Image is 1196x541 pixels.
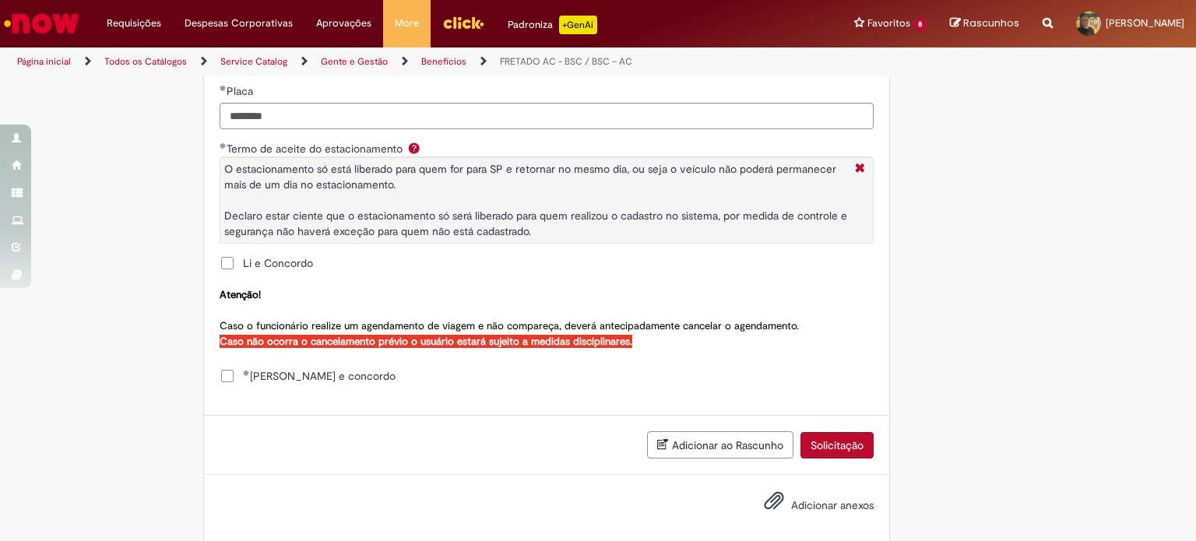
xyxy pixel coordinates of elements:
a: Benefícios [421,55,466,68]
a: Gente e Gestão [321,55,388,68]
a: Rascunhos [950,16,1019,31]
span: Obrigatório Preenchido [220,142,227,149]
a: Service Catalog [220,55,287,68]
button: Solicitação [800,432,874,458]
span: O estacionamento só está liberado para quem for para SP e retornar no mesmo dia, ou seja o veícul... [224,162,847,238]
img: ServiceNow [2,8,82,39]
a: Página inicial [17,55,71,68]
a: FRETADO AC - BSC / BSC – AC [500,55,632,68]
span: More [395,16,419,31]
ul: Trilhas de página [12,47,786,76]
input: Placa [220,103,874,129]
span: Aprovações [316,16,371,31]
span: Adicionar anexos [791,499,874,513]
p: +GenAi [559,16,597,34]
span: [PERSON_NAME] e concordo [243,368,396,384]
span: 8 [913,18,927,31]
button: Adicionar ao Rascunho [647,431,793,458]
span: Favoritos [867,16,910,31]
span: Rascunhos [963,16,1019,30]
strong: Atenção! [220,288,261,301]
span: Obrigatório Preenchido [220,85,227,91]
div: Padroniza [508,16,597,34]
span: Termo de aceite do estacionamento [227,142,406,156]
a: Todos os Catálogos [104,55,187,68]
span: [PERSON_NAME] [1106,16,1184,30]
span: Li e Concordo [243,255,313,271]
span: Placa [227,84,256,98]
span: Ajuda para Termo de aceite do estacionamento [405,142,424,154]
span: Obrigatório Preenchido [243,370,250,376]
span: Requisições [107,16,161,31]
strong: Caso não ocorra o cancelamento prévio o usuário estará sujeito a medidas disciplinares. [220,335,632,348]
button: Adicionar anexos [760,487,788,522]
img: click_logo_yellow_360x200.png [442,11,484,34]
i: Fechar More information Por question_termo_estacionamento [851,161,869,177]
span: Despesas Corporativas [185,16,293,31]
span: Caso o funcionário realize um agendamento de viagem e não compareça, deverá antecipadamente cance... [220,288,799,348]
